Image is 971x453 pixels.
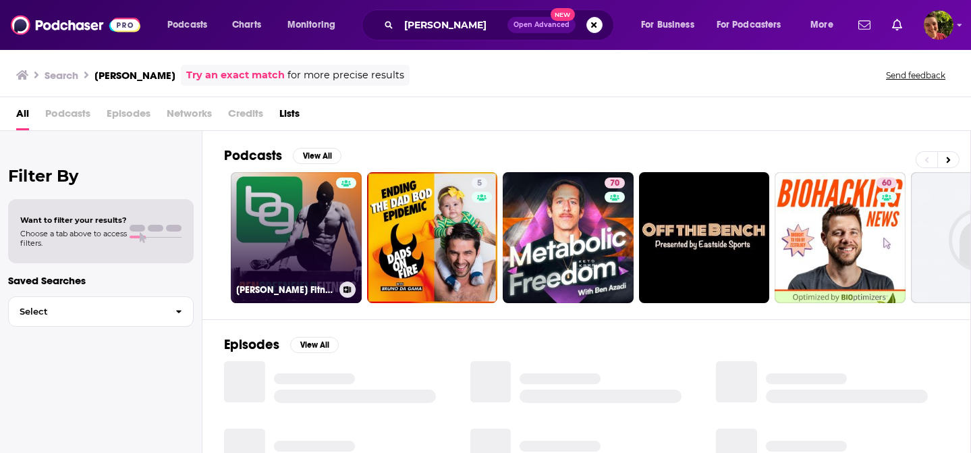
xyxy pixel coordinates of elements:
a: [PERSON_NAME] Fitness: Diet, Fat Loss and Performance [231,172,362,303]
a: Charts [223,14,269,36]
button: open menu [158,14,225,36]
span: 70 [610,177,619,190]
h2: Filter By [8,166,194,186]
a: 5 [367,172,498,303]
span: Episodes [107,103,150,130]
button: Select [8,296,194,327]
span: Logged in as Marz [924,10,953,40]
img: Podchaser - Follow, Share and Rate Podcasts [11,12,140,38]
span: Podcasts [167,16,207,34]
a: 60 [775,172,906,303]
span: More [810,16,833,34]
a: Show notifications dropdown [887,14,908,36]
p: Saved Searches [8,274,194,287]
input: Search podcasts, credits, & more... [399,14,507,36]
span: For Business [641,16,694,34]
a: 60 [877,178,897,188]
span: Credits [228,103,263,130]
span: Podcasts [45,103,90,130]
button: open menu [278,14,353,36]
button: open menu [708,14,801,36]
span: 5 [477,177,482,190]
h3: [PERSON_NAME] Fitness: Diet, Fat Loss and Performance [236,284,334,296]
h3: Search [45,69,78,82]
span: New [551,8,575,21]
button: Show profile menu [924,10,953,40]
span: Open Advanced [514,22,570,28]
span: For Podcasters [717,16,781,34]
h3: [PERSON_NAME] [94,69,175,82]
span: Charts [232,16,261,34]
button: View All [293,148,341,164]
a: All [16,103,29,130]
span: Want to filter your results? [20,215,127,225]
h2: Episodes [224,336,279,353]
a: Lists [279,103,300,130]
h2: Podcasts [224,147,282,164]
span: Select [9,307,165,316]
button: View All [290,337,339,353]
a: 70 [605,178,625,188]
span: Choose a tab above to access filters. [20,229,127,248]
button: open menu [632,14,711,36]
span: Monitoring [287,16,335,34]
a: PodcastsView All [224,147,341,164]
span: for more precise results [287,68,404,83]
button: Open AdvancedNew [507,17,576,33]
a: 70 [503,172,634,303]
a: 5 [472,178,487,188]
div: Search podcasts, credits, & more... [374,9,627,41]
a: EpisodesView All [224,336,339,353]
span: 60 [882,177,891,190]
a: Try an exact match [186,68,285,83]
span: Networks [167,103,212,130]
img: User Profile [924,10,953,40]
button: open menu [801,14,850,36]
button: Send feedback [882,70,949,81]
a: Show notifications dropdown [853,14,876,36]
